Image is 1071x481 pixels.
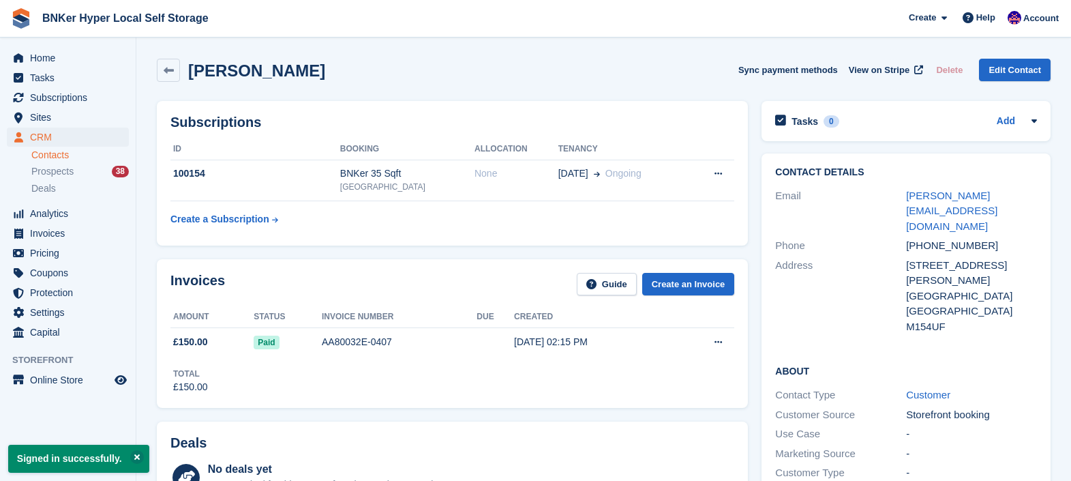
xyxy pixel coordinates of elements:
th: Booking [340,139,474,160]
th: ID [170,139,340,160]
th: Tenancy [558,139,690,160]
span: Sites [30,108,112,127]
span: Create [909,11,936,25]
h2: About [775,364,1037,377]
h2: Invoices [170,273,225,295]
div: Phone [775,238,906,254]
th: Status [254,306,322,328]
h2: Deals [170,435,207,451]
span: Home [30,48,112,68]
span: Prospects [31,165,74,178]
h2: Tasks [791,115,818,128]
div: Create a Subscription [170,212,269,227]
a: menu [7,48,129,68]
a: menu [7,303,129,322]
button: Sync payment methods [738,59,838,81]
a: Guide [577,273,637,295]
a: Edit Contact [979,59,1051,81]
span: Subscriptions [30,88,112,107]
span: Coupons [30,263,112,282]
a: Add [997,114,1015,130]
div: Customer Type [775,465,906,481]
a: Customer [906,389,950,400]
span: Ongoing [605,168,642,179]
img: David Fricker [1008,11,1021,25]
div: M154UF [906,319,1037,335]
a: menu [7,88,129,107]
img: stora-icon-8386f47178a22dfd0bd8f6a31ec36ba5ce8667c1dd55bd0f319d3a0aa187defe.svg [11,8,31,29]
div: Address [775,258,906,335]
div: BNKer 35 Sqft [340,166,474,181]
div: Use Case [775,426,906,442]
th: Due [477,306,514,328]
a: Preview store [112,372,129,388]
div: - [906,465,1037,481]
p: Signed in successfully. [8,445,149,473]
span: Paid [254,336,279,349]
a: menu [7,263,129,282]
div: 38 [112,166,129,177]
div: No deals yet [208,461,494,478]
th: Allocation [474,139,558,160]
a: Create an Invoice [642,273,735,295]
h2: Subscriptions [170,115,734,130]
div: [STREET_ADDRESS][PERSON_NAME] [906,258,1037,289]
a: menu [7,283,129,302]
span: Help [976,11,995,25]
a: menu [7,323,129,342]
a: menu [7,244,129,263]
div: 100154 [170,166,340,181]
div: Contact Type [775,388,906,403]
button: Delete [931,59,968,81]
div: 0 [824,115,839,128]
span: [DATE] [558,166,588,181]
span: View on Stripe [849,63,909,77]
div: [GEOGRAPHIC_DATA] [906,289,1037,304]
div: Email [775,188,906,235]
div: AA80032E-0407 [322,335,477,349]
div: - [906,426,1037,442]
span: Settings [30,303,112,322]
a: menu [7,204,129,223]
h2: Contact Details [775,167,1037,178]
a: BNKer Hyper Local Self Storage [37,7,214,29]
a: Create a Subscription [170,207,278,232]
a: Prospects 38 [31,164,129,179]
div: Total [173,368,208,380]
div: Storefront booking [906,407,1037,423]
th: Invoice number [322,306,477,328]
a: View on Stripe [843,59,926,81]
th: Amount [170,306,254,328]
span: CRM [30,128,112,147]
a: Contacts [31,149,129,162]
a: [PERSON_NAME][EMAIL_ADDRESS][DOMAIN_NAME] [906,190,997,232]
span: Invoices [30,224,112,243]
a: menu [7,128,129,147]
span: Tasks [30,68,112,87]
div: None [474,166,558,181]
a: menu [7,108,129,127]
span: Account [1023,12,1059,25]
span: Pricing [30,244,112,263]
a: Deals [31,181,129,196]
span: Deals [31,182,56,195]
a: menu [7,68,129,87]
span: Analytics [30,204,112,223]
span: Protection [30,283,112,302]
span: £150.00 [173,335,208,349]
span: Storefront [12,353,136,367]
span: Capital [30,323,112,342]
div: Customer Source [775,407,906,423]
h2: [PERSON_NAME] [188,61,325,80]
div: [DATE] 02:15 PM [514,335,673,349]
div: [GEOGRAPHIC_DATA] [906,304,1037,319]
div: [GEOGRAPHIC_DATA] [340,181,474,193]
div: [PHONE_NUMBER] [906,238,1037,254]
div: £150.00 [173,380,208,394]
span: Online Store [30,370,112,390]
th: Created [514,306,673,328]
a: menu [7,370,129,390]
div: - [906,446,1037,462]
a: menu [7,224,129,243]
div: Marketing Source [775,446,906,462]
